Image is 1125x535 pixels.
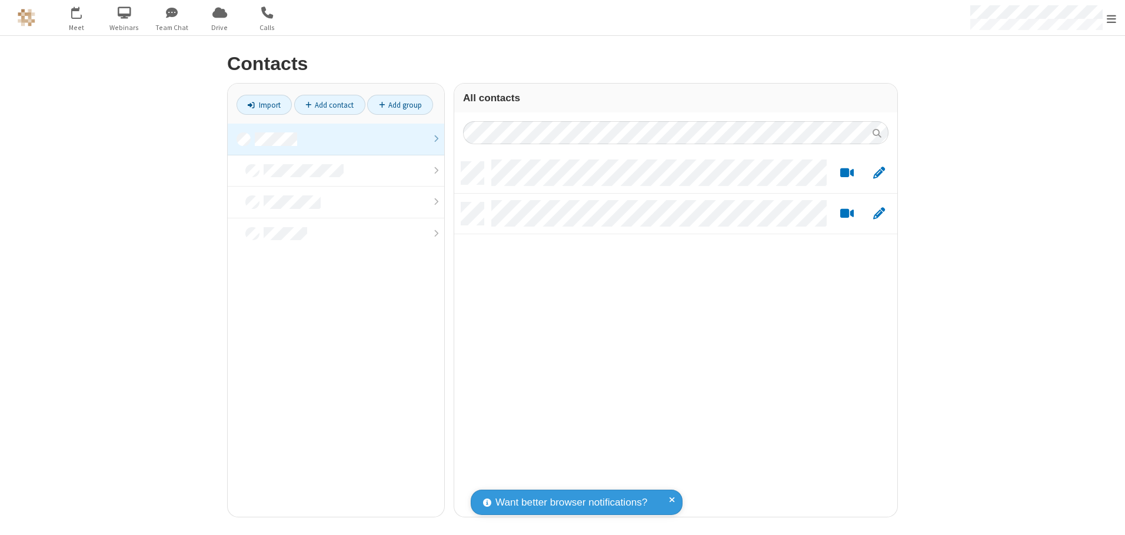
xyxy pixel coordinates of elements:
a: Add contact [294,95,365,115]
span: Meet [55,22,99,33]
span: Drive [198,22,242,33]
button: Start a video meeting [836,207,858,221]
button: Start a video meeting [836,166,858,181]
iframe: Chat [1096,504,1116,527]
a: Add group [367,95,433,115]
a: Import [237,95,292,115]
button: Edit [867,166,890,181]
div: grid [454,153,897,517]
img: QA Selenium DO NOT DELETE OR CHANGE [18,9,35,26]
div: 1 [79,6,87,15]
span: Calls [245,22,289,33]
h3: All contacts [463,92,888,104]
h2: Contacts [227,54,898,74]
span: Webinars [102,22,147,33]
span: Team Chat [150,22,194,33]
button: Edit [867,207,890,221]
span: Want better browser notifications? [495,495,647,510]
